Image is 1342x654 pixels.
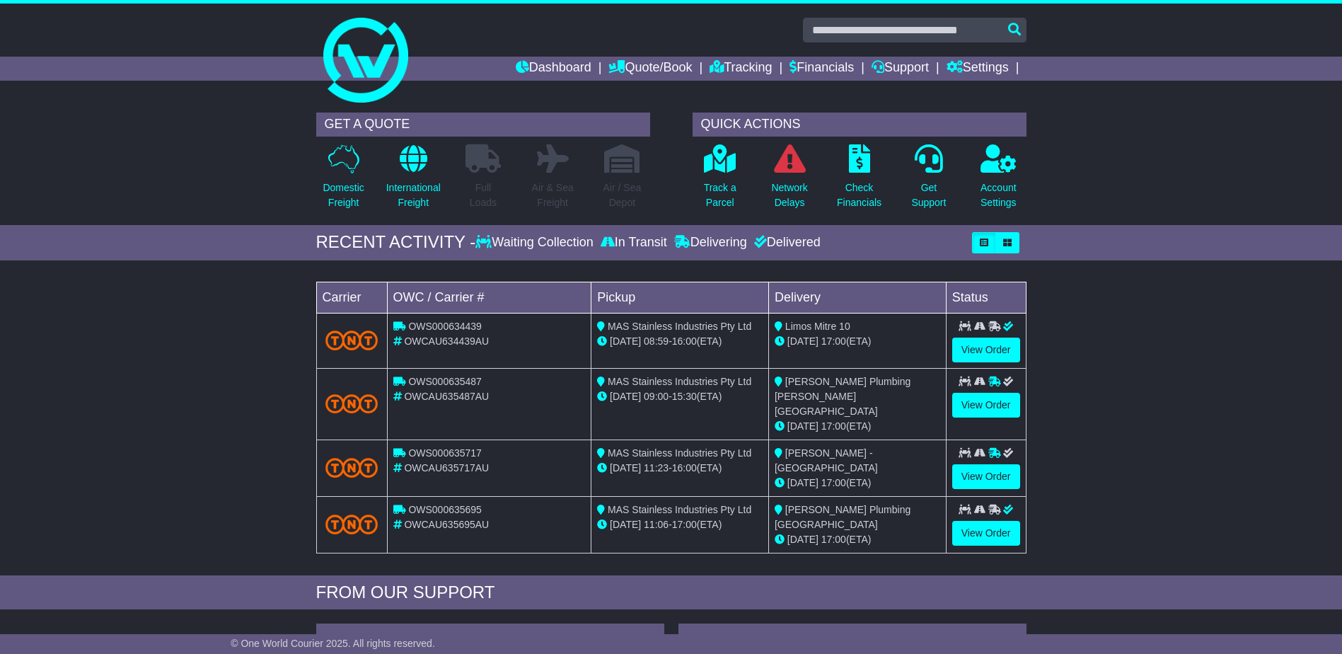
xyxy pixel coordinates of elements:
[404,391,489,402] span: OWCAU635487AU
[597,334,763,349] div: - (ETA)
[787,335,818,347] span: [DATE]
[770,144,808,218] a: NetworkDelays
[610,462,641,474] span: [DATE]
[322,144,364,218] a: DomesticFreight
[775,476,940,490] div: (ETA)
[408,376,482,387] span: OWS000635487
[597,235,671,251] div: In Transit
[465,180,501,210] p: Full Loads
[591,282,769,313] td: Pickup
[785,321,850,332] span: Limos Mitre 10
[775,447,878,474] span: [PERSON_NAME] - [GEOGRAPHIC_DATA]
[980,144,1017,218] a: AccountSettings
[837,180,881,210] p: Check Financials
[316,583,1026,603] div: FROM OUR SUPPORT
[751,235,821,251] div: Delivered
[644,335,669,347] span: 08:59
[775,504,910,530] span: [PERSON_NAME] Plumbing [GEOGRAPHIC_DATA]
[775,334,940,349] div: (ETA)
[610,391,641,402] span: [DATE]
[671,235,751,251] div: Delivering
[821,420,846,432] span: 17:00
[408,504,482,515] span: OWS000635695
[703,144,737,218] a: Track aParcel
[672,335,697,347] span: 16:00
[672,519,697,530] span: 17:00
[597,461,763,476] div: - (ETA)
[404,462,489,474] span: OWCAU635717AU
[672,462,697,474] span: 16:00
[775,376,910,417] span: [PERSON_NAME] Plumbing [PERSON_NAME][GEOGRAPHIC_DATA]
[981,180,1017,210] p: Account Settings
[768,282,946,313] td: Delivery
[408,321,482,332] span: OWS000634439
[608,504,751,515] span: MAS Stainless Industries Pty Ltd
[821,335,846,347] span: 17:00
[672,391,697,402] span: 15:30
[952,338,1020,362] a: View Order
[231,638,435,649] span: © One World Courier 2025. All rights reserved.
[316,232,476,253] div: RECENT ACTIVITY -
[404,519,489,530] span: OWCAU635695AU
[693,113,1026,137] div: QUICK ACTIONS
[775,419,940,434] div: (ETA)
[608,376,751,387] span: MAS Stainless Industries Pty Ltd
[644,462,669,474] span: 11:23
[408,447,482,459] span: OWS000635717
[787,420,818,432] span: [DATE]
[597,517,763,532] div: - (ETA)
[911,180,946,210] p: Get Support
[644,391,669,402] span: 09:00
[872,57,929,81] a: Support
[608,57,692,81] a: Quote/Book
[787,477,818,488] span: [DATE]
[947,57,1009,81] a: Settings
[386,144,441,218] a: InternationalFreight
[952,393,1020,418] a: View Order
[316,282,387,313] td: Carrier
[516,57,591,81] a: Dashboard
[704,180,736,210] p: Track a Parcel
[325,331,378,350] img: TNT_Domestic.png
[952,521,1020,546] a: View Order
[952,464,1020,489] a: View Order
[610,519,641,530] span: [DATE]
[404,335,489,347] span: OWCAU634439AU
[836,144,882,218] a: CheckFinancials
[644,519,669,530] span: 11:06
[387,282,591,313] td: OWC / Carrier #
[597,389,763,404] div: - (ETA)
[316,113,650,137] div: GET A QUOTE
[475,235,596,251] div: Waiting Collection
[386,180,441,210] p: International Freight
[325,515,378,534] img: TNT_Domestic.png
[325,394,378,413] img: TNT_Domestic.png
[532,180,574,210] p: Air & Sea Freight
[821,534,846,545] span: 17:00
[608,321,751,332] span: MAS Stainless Industries Pty Ltd
[323,180,364,210] p: Domestic Freight
[946,282,1026,313] td: Status
[821,477,846,488] span: 17:00
[771,180,807,210] p: Network Delays
[325,458,378,477] img: TNT_Domestic.png
[910,144,947,218] a: GetSupport
[603,180,642,210] p: Air / Sea Depot
[610,335,641,347] span: [DATE]
[608,447,751,459] span: MAS Stainless Industries Pty Ltd
[789,57,854,81] a: Financials
[775,532,940,547] div: (ETA)
[787,534,818,545] span: [DATE]
[710,57,772,81] a: Tracking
